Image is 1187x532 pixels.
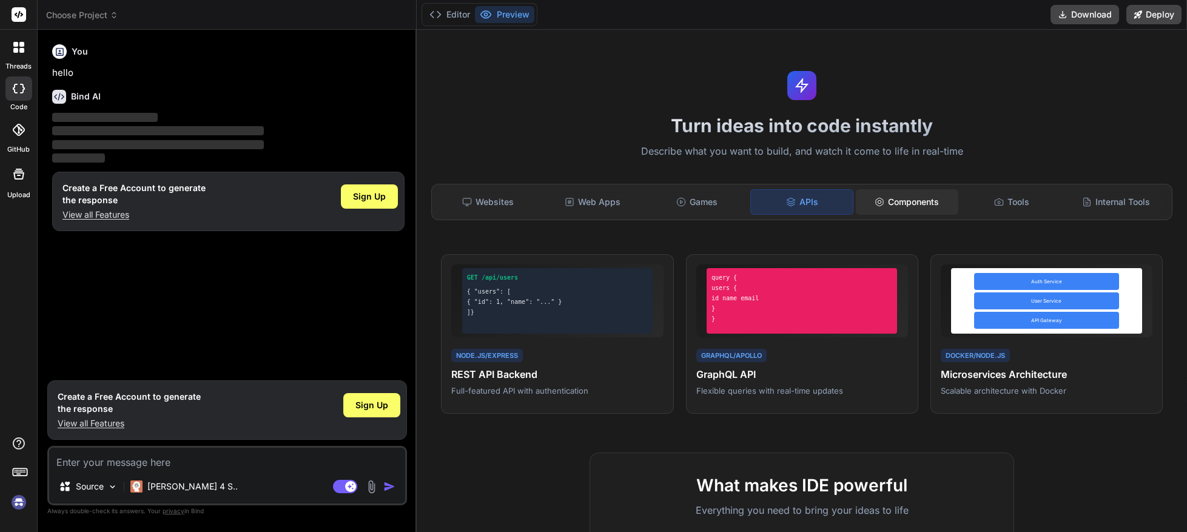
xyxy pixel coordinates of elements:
[1126,5,1182,24] button: Deploy
[10,102,27,112] label: code
[72,45,88,58] h6: You
[107,482,118,492] img: Pick Models
[750,189,853,215] div: APIs
[130,480,143,493] img: Claude 4 Sonnet
[355,399,388,411] span: Sign Up
[47,505,407,517] p: Always double-check its answers. Your in Bind
[7,190,30,200] label: Upload
[467,273,648,282] div: GET /api/users
[467,308,648,317] div: ]}
[974,292,1119,309] div: User Service
[147,480,238,493] p: [PERSON_NAME] 4 S..
[76,480,104,493] p: Source
[52,66,405,80] p: hello
[610,503,994,517] p: Everything you need to bring your ideas to life
[941,349,1010,363] div: Docker/Node.js
[856,189,958,215] div: Components
[365,480,378,494] img: attachment
[1065,189,1167,215] div: Internal Tools
[711,283,892,292] div: users {
[163,507,184,514] span: privacy
[383,480,395,493] img: icon
[52,153,105,163] span: ‌
[696,349,767,363] div: GraphQL/Apollo
[711,294,892,303] div: id name email
[46,9,118,21] span: Choose Project
[62,182,206,206] h1: Create a Free Account to generate the response
[961,189,1063,215] div: Tools
[52,140,264,149] span: ‌
[475,6,534,23] button: Preview
[7,144,30,155] label: GitHub
[353,190,386,203] span: Sign Up
[451,349,523,363] div: Node.js/Express
[52,113,158,122] span: ‌
[58,391,201,415] h1: Create a Free Account to generate the response
[451,385,663,396] p: Full-featured API with authentication
[711,314,892,323] div: }
[467,297,648,306] div: { "id": 1, "name": "..." }
[1051,5,1119,24] button: Download
[974,273,1119,290] div: Auth Service
[424,144,1180,160] p: Describe what you want to build, and watch it come to life in real-time
[696,385,908,396] p: Flexible queries with real-time updates
[711,304,892,313] div: }
[425,6,475,23] button: Editor
[696,367,908,382] h4: GraphQL API
[711,273,892,282] div: query {
[941,385,1152,396] p: Scalable architecture with Docker
[5,61,32,72] label: threads
[424,115,1180,136] h1: Turn ideas into code instantly
[610,473,994,498] h2: What makes IDE powerful
[8,492,29,513] img: signin
[451,367,663,382] h4: REST API Backend
[941,367,1152,382] h4: Microservices Architecture
[467,287,648,296] div: { "users": [
[58,417,201,429] p: View all Features
[542,189,644,215] div: Web Apps
[62,209,206,221] p: View all Features
[437,189,539,215] div: Websites
[71,90,101,103] h6: Bind AI
[974,312,1119,329] div: API Gateway
[646,189,748,215] div: Games
[52,126,264,135] span: ‌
